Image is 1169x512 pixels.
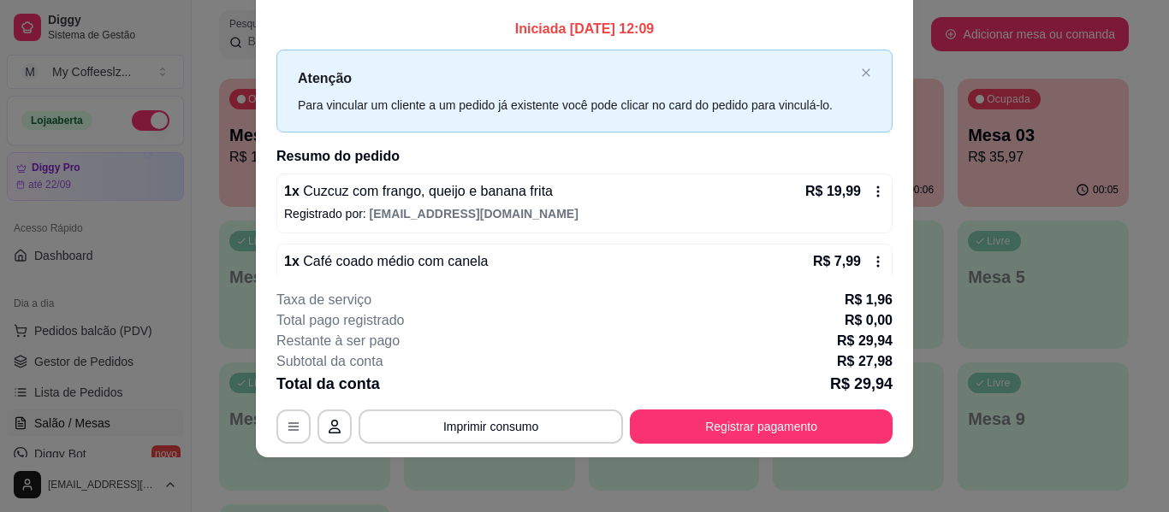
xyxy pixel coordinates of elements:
p: Subtotal da conta [276,351,383,372]
p: R$ 19,99 [805,181,861,202]
span: Cuzcuz com frango, queijo e banana frita [300,184,553,198]
p: Total pago registrado [276,310,404,331]
button: Registrar pagamento [630,409,893,444]
p: R$ 1,96 [845,290,893,310]
p: 1 x [284,181,553,202]
div: Para vincular um cliente a um pedido já existente você pode clicar no card do pedido para vinculá... [298,96,854,115]
p: R$ 29,94 [830,372,893,396]
p: R$ 27,98 [837,351,893,372]
p: 1 x [284,251,488,272]
p: Atenção [298,68,854,89]
span: Café coado médio com canela [300,254,489,268]
p: R$ 0,00 [845,310,893,331]
p: R$ 29,94 [837,331,893,351]
p: Taxa de serviço [276,290,371,310]
span: close [861,68,871,78]
p: R$ 7,99 [813,251,861,272]
p: Total da conta [276,372,380,396]
span: [EMAIL_ADDRESS][DOMAIN_NAME] [370,207,579,221]
button: Imprimir consumo [359,409,623,444]
p: Iniciada [DATE] 12:09 [276,19,893,39]
h2: Resumo do pedido [276,146,893,167]
button: close [861,68,871,79]
p: Registrado por: [284,205,885,222]
p: Restante à ser pago [276,331,400,351]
